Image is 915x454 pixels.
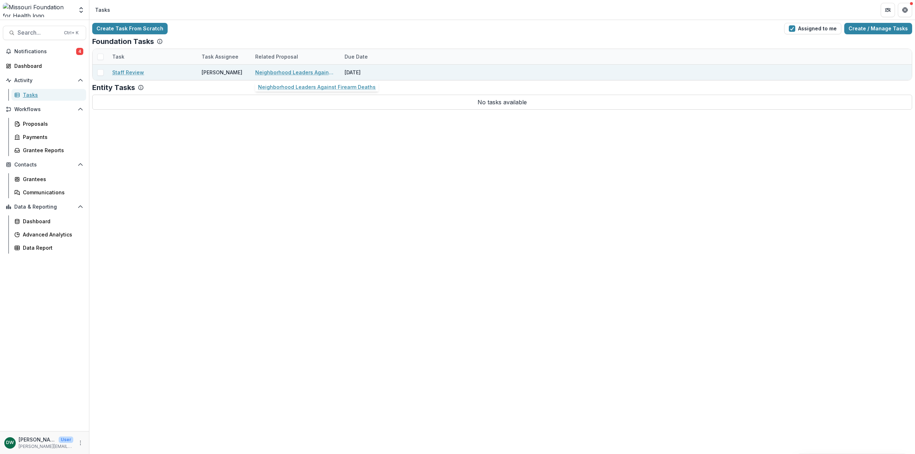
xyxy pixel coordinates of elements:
div: Due Date [340,49,394,64]
a: Payments [11,131,86,143]
span: Workflows [14,106,75,113]
a: Neighborhood Leaders Against Firearm Deaths [255,69,336,76]
div: Tasks [23,91,80,99]
a: Dashboard [3,60,86,72]
div: Proposals [23,120,80,128]
span: 4 [76,48,83,55]
button: Open Activity [3,75,86,86]
div: Daniel Waxler [6,440,14,445]
span: Data & Reporting [14,204,75,210]
div: Payments [23,133,80,141]
div: Task [108,49,197,64]
div: Related Proposal [251,49,340,64]
div: Advanced Analytics [23,231,80,238]
button: Partners [881,3,895,17]
div: Task Assignee [197,53,243,60]
a: Grantees [11,173,86,185]
a: Advanced Analytics [11,229,86,240]
button: Notifications4 [3,46,86,57]
div: Dashboard [14,62,80,70]
a: Create Task From Scratch [92,23,168,34]
button: Open Contacts [3,159,86,170]
span: Search... [18,29,60,36]
div: Ctrl + K [63,29,80,37]
div: Due Date [340,53,372,60]
button: Search... [3,26,86,40]
a: Proposals [11,118,86,130]
a: Tasks [11,89,86,101]
p: [PERSON_NAME] [19,436,56,443]
div: Related Proposal [251,53,302,60]
div: [PERSON_NAME] [202,69,242,76]
div: Communications [23,189,80,196]
button: More [76,439,85,447]
div: Task Assignee [197,49,251,64]
div: Task [108,53,129,60]
a: Data Report [11,242,86,254]
img: Missouri Foundation for Health logo [3,3,73,17]
div: Tasks [95,6,110,14]
p: No tasks available [92,95,912,110]
a: Staff Review [112,69,144,76]
button: Open entity switcher [76,3,86,17]
div: Data Report [23,244,80,251]
p: [PERSON_NAME][EMAIL_ADDRESS][DOMAIN_NAME] [19,443,73,450]
p: User [59,436,73,443]
div: Grantees [23,175,80,183]
div: Dashboard [23,218,80,225]
span: Activity [14,78,75,84]
a: Dashboard [11,215,86,227]
div: Grantee Reports [23,146,80,154]
a: Create / Manage Tasks [844,23,912,34]
button: Get Help [898,3,912,17]
button: Open Data & Reporting [3,201,86,213]
a: Grantee Reports [11,144,86,156]
p: Entity Tasks [92,83,135,92]
span: Contacts [14,162,75,168]
button: Assigned to me [784,23,841,34]
a: Communications [11,186,86,198]
nav: breadcrumb [92,5,113,15]
div: [DATE] [340,65,394,80]
span: Notifications [14,49,76,55]
button: Open Workflows [3,104,86,115]
p: Foundation Tasks [92,37,154,46]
